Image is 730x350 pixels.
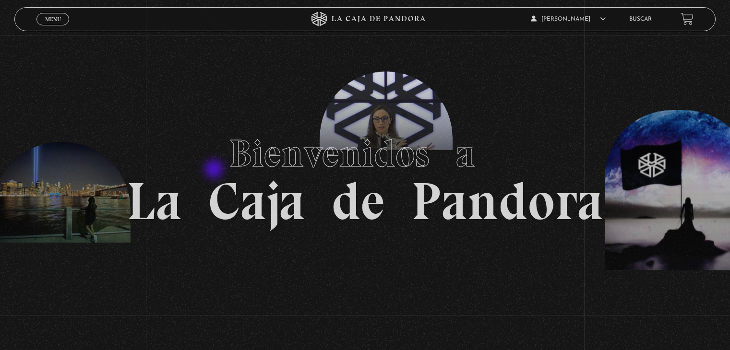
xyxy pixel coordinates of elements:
[45,16,61,22] span: Menu
[229,130,502,176] span: Bienvenidos a
[681,12,694,25] a: View your shopping cart
[629,16,652,22] a: Buscar
[42,24,64,31] span: Cerrar
[127,122,603,228] h1: La Caja de Pandora
[531,16,606,22] span: [PERSON_NAME]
